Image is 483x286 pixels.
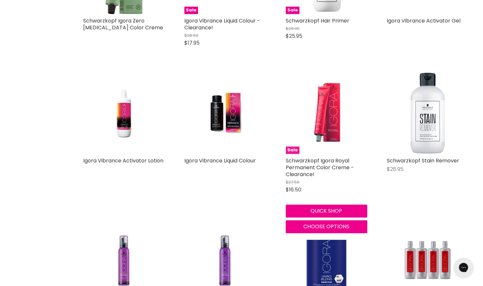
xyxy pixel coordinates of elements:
[286,17,349,24] a: Schwarzkopf Hair Primer
[184,7,198,14] span: Sale
[286,204,367,218] button: Quick shop
[83,72,165,154] a: Igora Vibrance Activator Lotion
[184,17,260,31] a: Igora Vibrance Liquid Colour - Clearance!
[303,223,349,230] span: Choose options
[387,72,468,154] a: Schwarzkopf Stain Remover
[184,72,266,154] a: Igora Vibrance Liquid Colour
[184,32,198,38] span: $28.60
[286,72,367,154] a: Schwarzkopf Igora Royal Permanent Color Creme - Clearance!Sale
[286,179,299,185] span: $27.50
[286,186,301,193] span: $16.50
[387,157,459,164] a: Schwarzkopf Stain Remover
[387,17,460,24] a: Igora Vibrance Activator Gel
[286,32,302,40] span: $25.95
[83,157,163,164] a: Igora Vibrance Activator Lotion
[286,25,300,32] span: $29.95
[286,146,299,154] span: Sale
[286,220,367,233] button: Choose options
[198,72,252,154] img: Igora Vibrance Liquid Colour
[286,157,354,178] a: Schwarzkopf Igora Royal Permanent Color Creme - Clearance!
[450,255,476,279] iframe: Gorgias live chat messenger
[184,39,200,47] span: $17.95
[97,72,151,154] img: Igora Vibrance Activator Lotion
[286,7,299,14] span: Sale
[387,165,403,173] span: $26.95
[299,72,354,154] img: Schwarzkopf Igora Royal Permanent Color Creme - Clearance!
[410,72,445,154] img: Schwarzkopf Stain Remover
[184,157,256,164] a: Igora Vibrance Liquid Colour
[83,17,163,31] a: Schwarzkopf Igora Zero [MEDICAL_DATA] Color Creme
